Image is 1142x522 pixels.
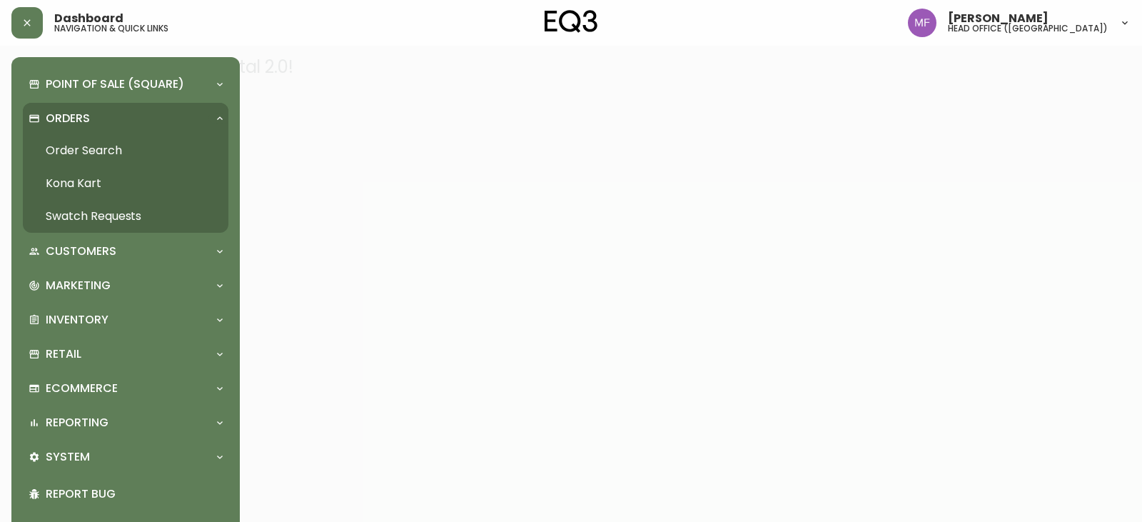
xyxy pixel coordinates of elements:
a: Swatch Requests [23,200,228,233]
a: Order Search [23,134,228,167]
div: Orders [23,103,228,134]
div: Retail [23,338,228,370]
h5: navigation & quick links [54,24,168,33]
div: Ecommerce [23,373,228,404]
p: Report Bug [46,486,223,502]
p: Retail [46,346,81,362]
p: Customers [46,244,116,259]
div: Reporting [23,407,228,438]
div: Marketing [23,270,228,301]
p: Inventory [46,312,108,328]
p: Marketing [46,278,111,293]
h5: head office ([GEOGRAPHIC_DATA]) [948,24,1108,33]
div: Report Bug [23,476,228,513]
p: Point of Sale (Square) [46,76,184,92]
span: Dashboard [54,13,123,24]
img: logo [545,10,597,33]
div: Point of Sale (Square) [23,69,228,100]
p: Reporting [46,415,108,431]
span: [PERSON_NAME] [948,13,1048,24]
p: Orders [46,111,90,126]
a: Kona Kart [23,167,228,200]
div: Customers [23,236,228,267]
p: Ecommerce [46,381,118,396]
div: Inventory [23,304,228,336]
img: 91cf6c4ea787f0dec862db02e33d59b3 [908,9,936,37]
div: System [23,441,228,473]
p: System [46,449,90,465]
